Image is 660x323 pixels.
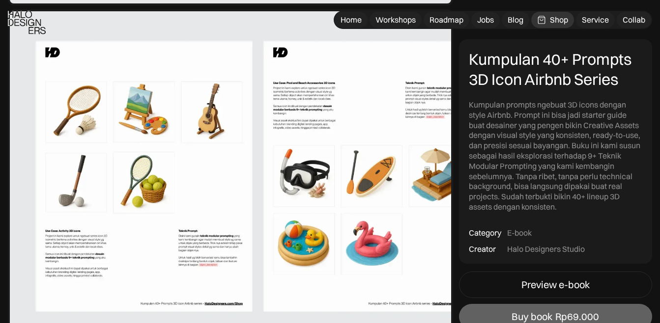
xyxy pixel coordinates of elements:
[508,15,523,25] div: Blog
[521,279,590,291] div: Preview e-book
[477,15,494,25] div: Jobs
[507,228,532,238] div: E-book
[469,244,496,254] div: Creator
[430,15,463,25] div: Roadmap
[502,12,529,28] a: Blog
[375,15,416,25] div: Workshops
[623,15,645,25] div: Collab
[555,311,599,323] div: Rp69.000
[424,12,469,28] a: Roadmap
[469,228,501,238] div: Category
[617,12,651,28] a: Collab
[582,15,609,25] div: Service
[459,272,652,298] a: Preview e-book
[469,100,642,212] div: Kumpulan prompts ngebuat 3D icons dengan style Airbnb. Prompt ini bisa jadi starter guide buat de...
[341,15,362,25] div: Home
[576,12,615,28] a: Service
[469,49,642,90] div: Kumpulan 40+ Prompts 3D Icon Airbnb Series
[471,12,500,28] a: Jobs
[507,244,585,254] div: Halo Designers Studio
[512,311,552,323] div: Buy book
[335,12,368,28] a: Home
[370,12,422,28] a: Workshops
[550,15,568,25] div: Shop
[531,12,574,28] a: Shop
